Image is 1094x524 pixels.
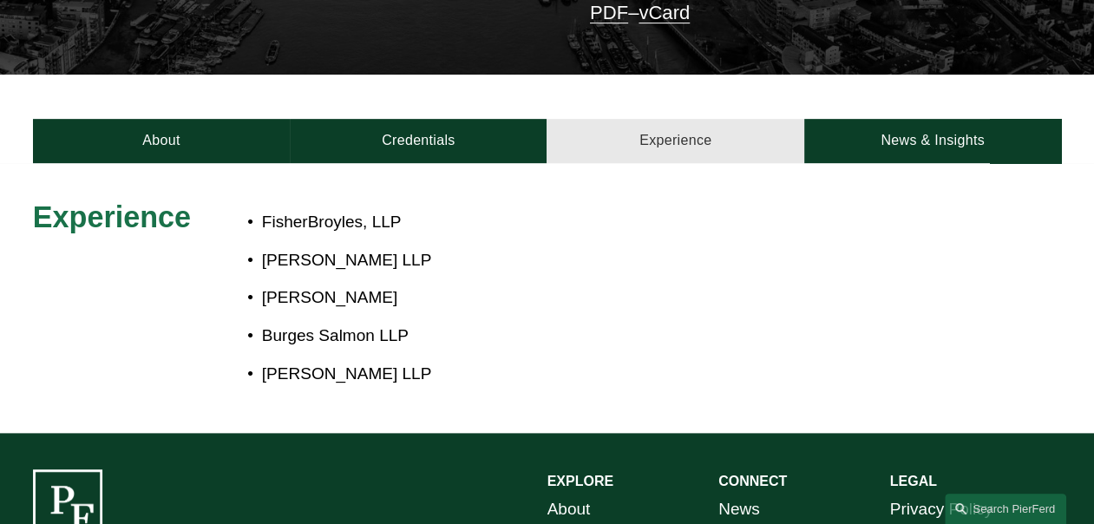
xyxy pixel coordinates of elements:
[262,283,933,312] p: [PERSON_NAME]
[590,2,628,23] a: PDF
[33,119,290,163] a: About
[945,494,1066,524] a: Search this site
[262,246,933,275] p: [PERSON_NAME] LLP
[639,2,690,23] a: vCard
[718,474,787,488] strong: CONNECT
[890,474,937,488] strong: LEGAL
[547,474,613,488] strong: EXPLORE
[290,119,547,163] a: Credentials
[33,200,191,233] span: Experience
[262,359,933,389] p: [PERSON_NAME] LLP
[547,119,803,163] a: Experience
[890,495,992,524] a: Privacy Policy
[547,495,591,524] a: About
[804,119,1061,163] a: News & Insights
[262,207,933,237] p: FisherBroyles, LLP
[262,321,933,350] p: Burges Salmon LLP
[718,495,760,524] a: News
